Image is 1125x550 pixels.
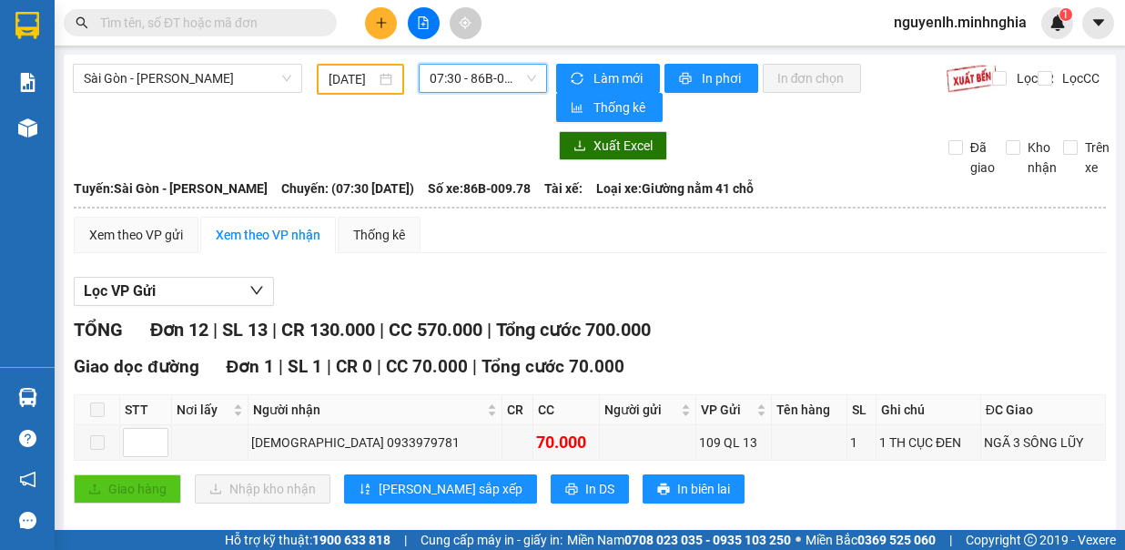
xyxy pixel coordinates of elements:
[847,395,877,425] th: SL
[465,529,557,550] span: CC 130.000
[74,277,274,306] button: Lọc VP Gửi
[533,395,600,425] th: CC
[585,479,614,499] span: In DS
[556,93,663,122] button: bar-chartThống kê
[593,136,653,156] span: Xuất Excel
[428,178,531,199] span: Số xe: 86B-009.78
[281,319,375,341] span: CR 130.000
[18,73,37,92] img: solution-icon
[417,16,430,29] span: file-add
[74,356,199,377] span: Giao dọc đường
[1020,137,1064,178] span: Kho nhận
[450,7,481,39] button: aim
[421,530,562,550] span: Cung cấp máy in - giấy in:
[981,425,1106,461] td: NGÃ 3 SÔNG LŨY
[565,483,578,497] span: printer
[386,356,468,377] span: CC 70.000
[949,530,952,550] span: |
[1024,534,1037,546] span: copyright
[19,471,36,488] span: notification
[593,68,645,88] span: Làm mới
[84,280,156,302] span: Lọc VP Gửi
[562,529,566,550] span: |
[336,356,372,377] span: CR 0
[281,178,414,199] span: Chuyến: (07:30 [DATE])
[153,444,164,455] span: down
[279,356,283,377] span: |
[879,11,1041,34] span: nguyenlh.minhnghia
[360,529,365,550] span: |
[679,72,694,87] span: printer
[981,395,1106,425] th: ĐC Giao
[472,356,477,377] span: |
[593,97,648,117] span: Thống kê
[74,181,268,196] b: Tuyến: Sài Gòn - [PERSON_NAME]
[604,400,676,420] span: Người gửi
[18,118,37,137] img: warehouse-icon
[571,72,586,87] span: sync
[571,529,724,550] span: Tổng cước 200.000
[857,533,936,547] strong: 0369 525 060
[696,425,773,461] td: 109 QL 13
[195,474,330,504] button: downloadNhập kho nhận
[321,529,356,550] span: SL 5
[946,64,998,93] img: 9k=
[408,7,440,39] button: file-add
[359,483,371,497] span: sort-ascending
[567,530,791,550] span: Miền Nam
[877,395,981,425] th: Ghi chú
[1059,8,1072,21] sup: 1
[150,319,208,341] span: Đơn 12
[74,529,232,550] span: VP [PERSON_NAME]
[624,533,791,547] strong: 0708 023 035 - 0935 103 250
[963,137,1002,178] span: Đã giao
[259,529,308,550] span: Đơn 5
[19,512,36,529] span: message
[699,433,769,453] div: 109 QL 13
[1055,68,1102,88] span: Lọc CC
[1049,15,1066,31] img: icon-new-feature
[153,432,164,443] span: up
[89,225,183,245] div: Xem theo VP gửi
[272,319,277,341] span: |
[216,225,320,245] div: Xem theo VP nhận
[379,479,522,499] span: [PERSON_NAME] sắp xếp
[806,530,936,550] span: Miền Bắc
[365,7,397,39] button: plus
[481,356,624,377] span: Tổng cước 70.000
[544,178,583,199] span: Tài xế:
[213,319,218,341] span: |
[664,64,758,93] button: printerIn phơi
[551,474,629,504] button: printerIn DS
[556,64,660,93] button: syncLàm mới
[19,430,36,447] span: question-circle
[772,395,847,425] th: Tên hàng
[1082,7,1114,39] button: caret-down
[796,536,801,544] span: ⚪️
[430,65,536,92] span: 07:30 - 86B-009.78
[596,178,754,199] span: Loại xe: Giường nằm 41 chỗ
[249,283,264,298] span: down
[1078,137,1117,178] span: Trên xe
[329,69,376,89] input: 05/08/2025
[571,101,586,116] span: bar-chart
[15,12,39,39] img: logo-vxr
[536,430,596,455] div: 70.000
[879,433,978,453] div: 1 TH CỤC ĐEN
[1090,15,1107,31] span: caret-down
[147,429,167,443] span: Increase Value
[344,474,537,504] button: sort-ascending[PERSON_NAME] sắp xếp
[312,529,317,550] span: |
[677,479,730,499] span: In biên lai
[177,400,229,420] span: Nơi lấy
[100,13,315,33] input: Tìm tên, số ĐT hoặc mã đơn
[147,443,167,456] span: Decrease Value
[1009,68,1057,88] span: Lọc CR
[251,433,499,453] div: [DEMOGRAPHIC_DATA] 0933979781
[377,356,381,377] span: |
[496,319,651,341] span: Tổng cước 700.000
[84,65,291,92] span: Sài Gòn - Phan Rí
[120,395,172,425] th: STT
[312,533,390,547] strong: 1900 633 818
[456,529,461,550] span: |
